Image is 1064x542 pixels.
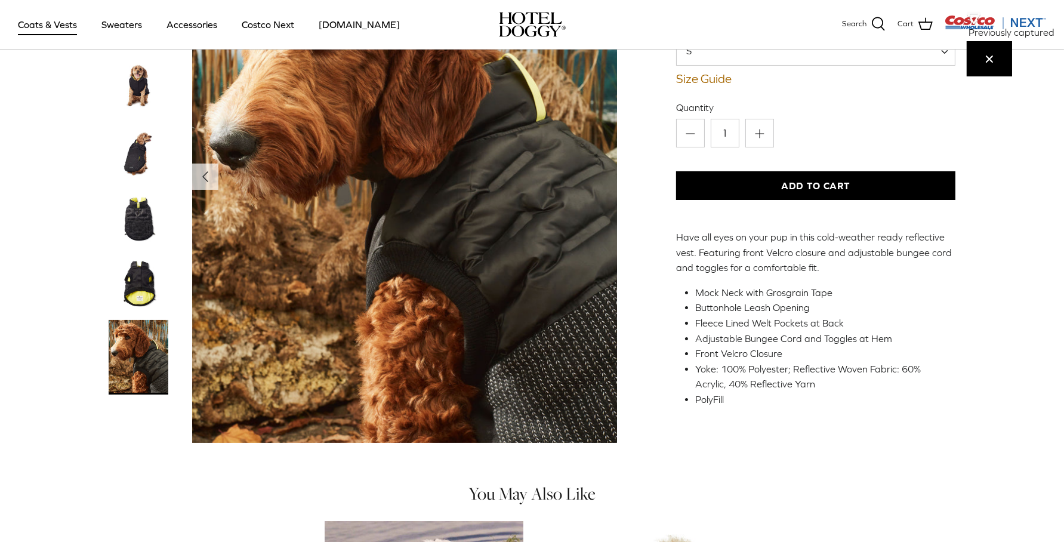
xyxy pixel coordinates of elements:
li: Adjustable Bungee Cord and Toggles at Hem [695,331,946,347]
span: Search [842,18,866,30]
a: Coats & Vests [7,4,88,45]
span: S [677,44,715,57]
input: Quantity [711,119,739,147]
span: S [676,37,956,66]
a: Size Guide [676,72,956,86]
li: Front Velcro Closure [695,346,946,362]
a: Accessories [156,4,228,45]
button: Previous [192,164,218,190]
li: Fleece Lined Welt Pockets at Back [695,316,946,331]
a: [DOMAIN_NAME] [308,4,411,45]
a: Sweaters [91,4,153,45]
a: Thumbnail Link [109,254,168,314]
h4: You May Also Like [109,485,956,503]
a: Visit Costco Next [945,23,1046,32]
a: hoteldoggy.com hoteldoggycom [499,12,566,37]
a: Thumbnail Link [109,57,168,117]
li: Yoke: 100% Polyester; Reflective Woven Fabric: 60% Acrylic, 40% Reflective Yarn [695,362,946,392]
a: Costco Next [231,4,305,45]
a: Thumbnail Link [109,189,168,248]
span: Cart [898,18,914,30]
li: Buttonhole Leash Opening [695,300,946,316]
img: hoteldoggycom [499,12,566,37]
li: PolyFill [695,392,946,408]
a: Cart [898,17,933,32]
img: Costco Next [945,15,1046,30]
label: Quantity [676,101,956,114]
button: Add to Cart [676,171,956,200]
a: Thumbnail Link [109,123,168,183]
p: Have all eyes on your pup in this cold-weather ready reflective vest. Featuring front Velcro clos... [676,230,956,276]
a: Thumbnail Link [109,320,168,395]
a: Search [842,17,886,32]
li: Mock Neck with Grosgrain Tape [695,285,946,301]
